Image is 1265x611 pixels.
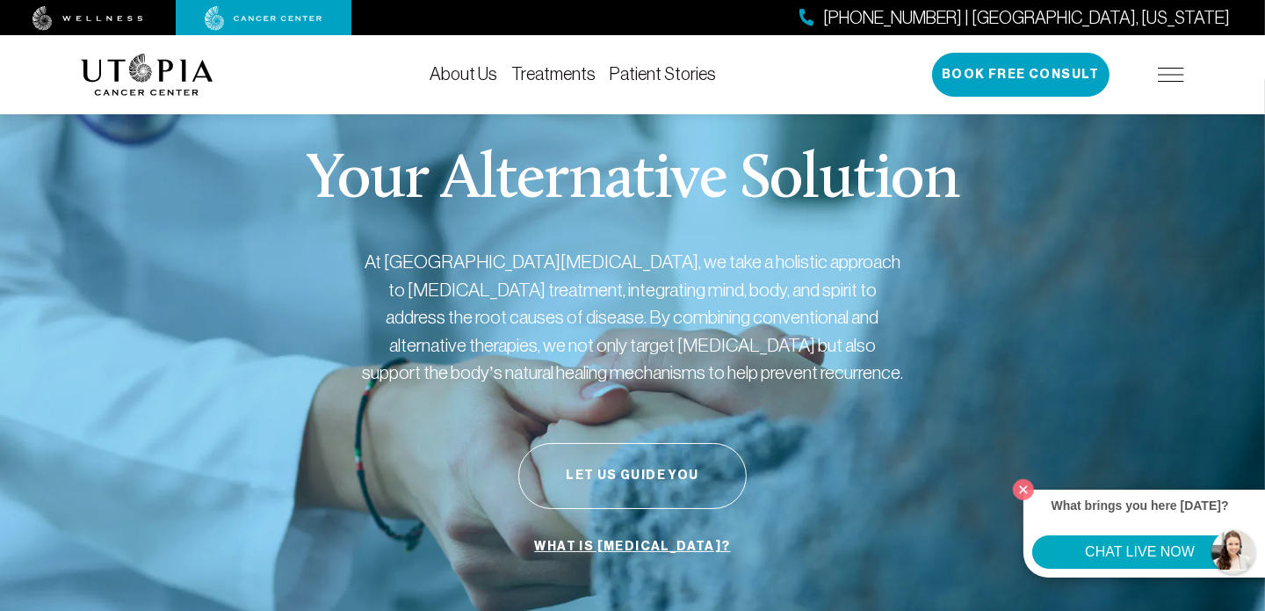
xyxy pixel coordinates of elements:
[306,149,958,213] p: Your Alternative Solution
[33,6,143,31] img: wellness
[530,530,734,564] a: What is [MEDICAL_DATA]?
[1032,535,1247,569] button: CHAT LIVE NOW
[205,6,322,31] img: cancer center
[610,64,716,84] a: Patient Stories
[360,248,905,387] p: At [GEOGRAPHIC_DATA][MEDICAL_DATA], we take a holistic approach to [MEDICAL_DATA] treatment, inte...
[1008,475,1038,505] button: Close
[1158,68,1184,82] img: icon-hamburger
[430,64,497,84] a: About Us
[518,443,747,509] button: Let Us Guide You
[81,54,213,96] img: logo
[932,53,1110,97] button: Book Free Consult
[1052,498,1229,513] strong: What brings you here [DATE]?
[511,64,596,84] a: Treatments
[799,5,1230,31] a: [PHONE_NUMBER] | [GEOGRAPHIC_DATA], [US_STATE]
[823,5,1230,31] span: [PHONE_NUMBER] | [GEOGRAPHIC_DATA], [US_STATE]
